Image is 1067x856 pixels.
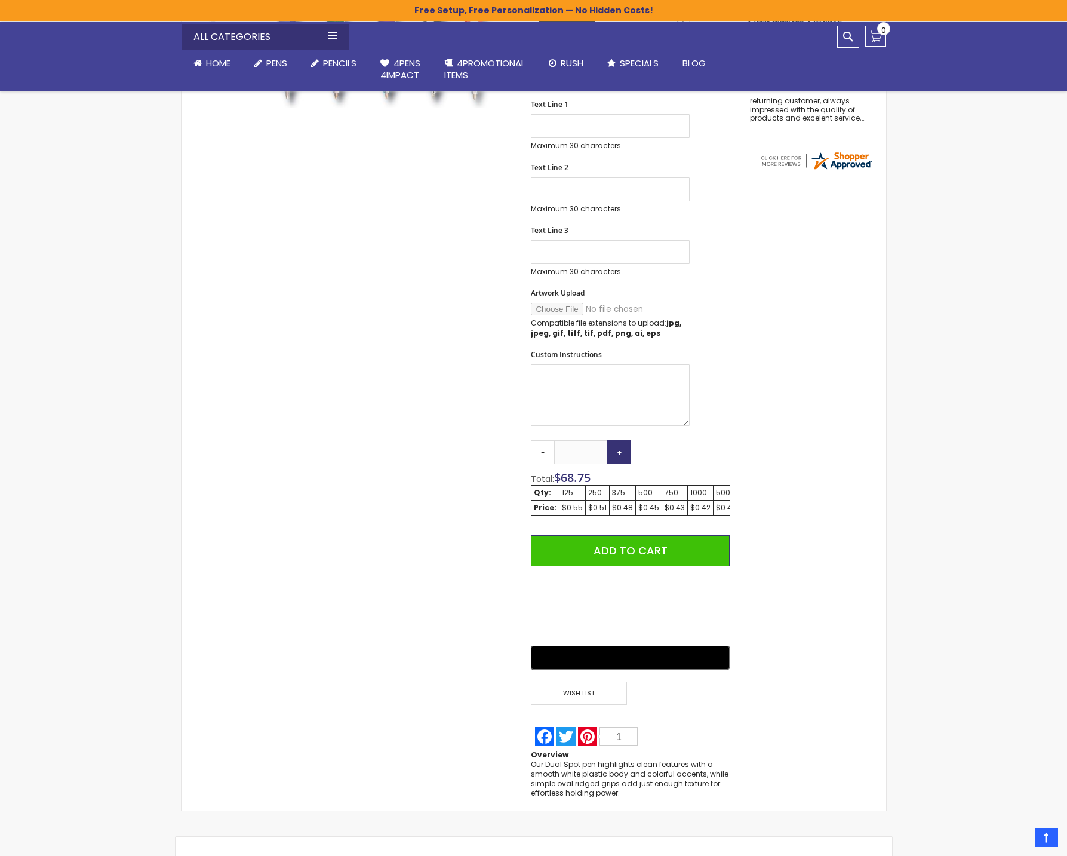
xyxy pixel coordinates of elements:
strong: jpg, jpeg, gif, tiff, tif, pdf, png, ai, eps [531,318,681,338]
a: Rush [537,50,595,76]
div: 750 [665,488,685,498]
div: 5000 [716,488,737,498]
span: 0 [881,24,886,36]
button: Buy with GPay [531,646,729,670]
a: Pens [242,50,299,76]
a: Wish List [531,682,630,705]
span: 1 [616,732,622,742]
span: Total: [531,473,554,485]
p: Maximum 30 characters [531,204,690,214]
strong: Qty: [534,487,551,498]
span: 4PROMOTIONAL ITEMS [444,57,525,81]
span: Text Line 1 [531,99,568,109]
div: 1000 [690,488,711,498]
a: Pinterest1 [577,727,639,746]
span: Artwork Upload [531,288,585,298]
a: 4PROMOTIONALITEMS [432,50,537,89]
span: Add to Cart [594,543,668,558]
a: Facebook [534,727,555,746]
div: $0.42 [690,503,711,513]
span: Specials [620,57,659,69]
p: Compatible file extensions to upload: [531,318,690,338]
a: - [531,440,555,464]
span: Rush [561,57,583,69]
a: 4pens.com certificate URL [759,164,874,174]
div: Our Dual Spot pen highlights clean features with a smooth white plastic body and colorful accents... [531,760,729,799]
div: 125 [562,488,583,498]
span: Pens [266,57,287,69]
a: Home [182,50,242,76]
a: Pencils [299,50,368,76]
div: $0.45 [638,503,659,513]
iframe: Reseñas de usuarios en Google [968,824,1067,856]
strong: Overview [531,750,568,760]
a: Blog [671,50,718,76]
div: $0.51 [588,503,607,513]
a: 0 [865,26,886,47]
span: $ [554,470,591,486]
span: Pencils [323,57,356,69]
a: 4Pens4impact [368,50,432,89]
span: Home [206,57,230,69]
strong: Price: [534,502,556,513]
span: Blog [682,57,706,69]
img: 4pens.com widget logo [759,150,874,171]
div: All Categories [182,24,349,50]
iframe: PayPal [531,575,729,637]
div: 500 [638,488,659,498]
span: 68.75 [561,470,591,486]
a: Specials [595,50,671,76]
span: 4Pens 4impact [380,57,420,81]
div: 375 [612,488,633,498]
span: Text Line 2 [531,162,568,173]
span: Custom Instructions [531,349,602,360]
div: 250 [588,488,607,498]
p: Maximum 30 characters [531,141,690,151]
p: Maximum 30 characters [531,267,690,277]
a: Twitter [555,727,577,746]
div: $0.40 [716,503,737,513]
span: Wish List [531,682,626,705]
span: Text Line 3 [531,225,568,235]
button: Add to Cart [531,535,729,566]
div: returning customer, always impressed with the quality of products and excelent service, will retu... [750,97,866,122]
div: $0.55 [562,503,583,513]
div: $0.43 [665,503,685,513]
a: + [607,440,631,464]
div: $0.48 [612,503,633,513]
